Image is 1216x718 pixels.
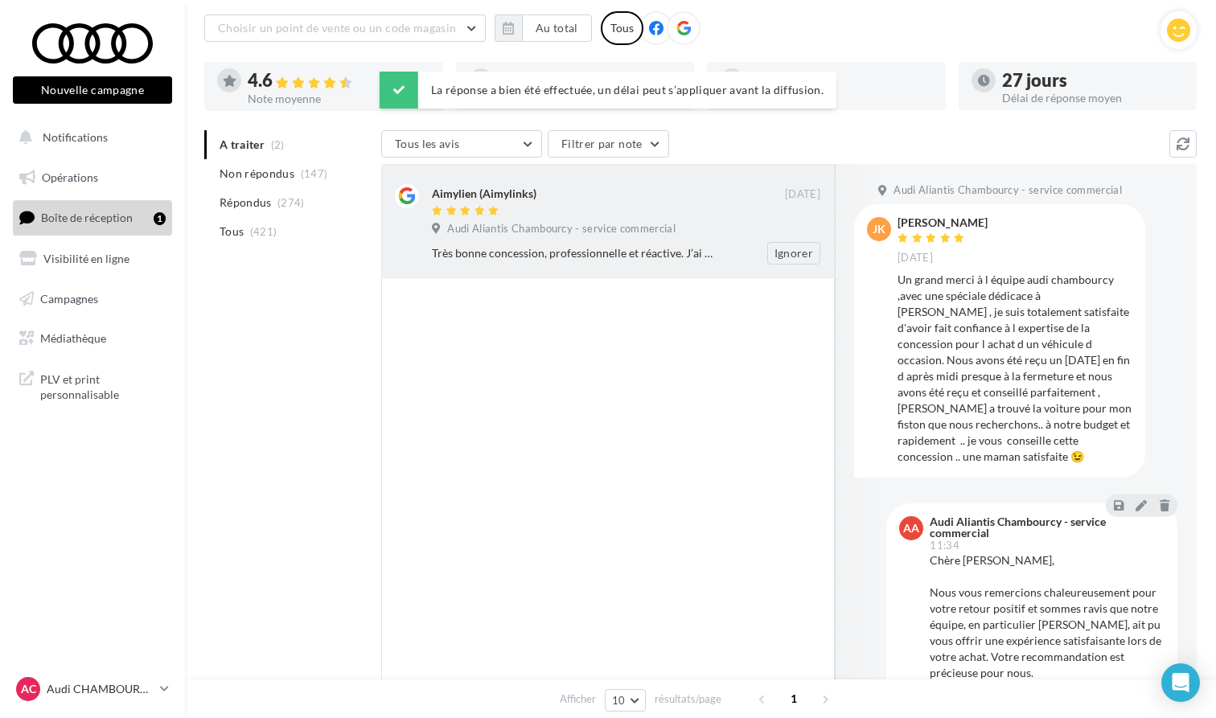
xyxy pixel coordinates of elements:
span: (147) [301,167,328,180]
span: Choisir un point de vente ou un code magasin [218,21,456,35]
button: 10 [605,689,646,712]
span: Audi Aliantis Chambourcy - service commercial [894,183,1122,198]
span: Campagnes [40,291,98,305]
span: Afficher [560,691,596,707]
a: Campagnes [10,282,175,316]
a: Boîte de réception1 [10,200,175,235]
a: Opérations [10,161,175,195]
button: Au total [495,14,592,42]
span: 1 [781,686,807,712]
button: Tous les avis [381,130,542,158]
span: (274) [277,196,305,209]
span: 10 [612,694,626,707]
div: Open Intercom Messenger [1161,663,1200,702]
button: Filtrer par note [548,130,669,158]
span: [DATE] [785,187,820,202]
span: Notifications [43,130,108,144]
span: Audi Aliantis Chambourcy - service commercial [447,222,676,236]
span: Visibilité en ligne [43,252,129,265]
span: Tous les avis [395,137,460,150]
span: jk [873,221,885,237]
div: [PERSON_NAME] [898,217,988,228]
span: Tous [220,224,244,240]
a: Visibilité en ligne [10,242,175,276]
div: Chère [PERSON_NAME], Nous vous remercions chaleureusement pour votre retour positif et sommes rav... [930,552,1165,713]
span: Boîte de réception [41,211,133,224]
div: Note moyenne [248,93,430,105]
span: 11:34 [930,540,959,551]
div: Très bonne concession, professionnelle et réactive. J’ai acheté une Audi A1 [DATE] et je suis rav... [432,245,716,261]
span: résultats/page [655,691,721,707]
span: AA [903,520,919,536]
span: Non répondus [220,166,294,182]
div: Tous [601,11,643,45]
div: Aimylien (Aimylinks) [432,186,536,202]
div: Audi Aliantis Chambourcy - service commercial [930,516,1161,539]
div: 4.6 [248,72,430,90]
div: 1 [154,212,166,225]
p: Audi CHAMBOURCY [47,681,154,697]
span: Répondus [220,195,272,211]
a: AC Audi CHAMBOURCY [13,674,172,704]
div: 65 % [750,72,933,89]
div: 27 jours [1002,72,1185,89]
button: Au total [522,14,592,42]
div: Délai de réponse moyen [1002,92,1185,104]
span: AC [21,681,36,697]
span: [DATE] [898,251,933,265]
button: Notifications [10,121,169,154]
a: PLV et print personnalisable [10,362,175,409]
span: (421) [250,225,277,238]
div: Un grand merci à l équipe audi chambourcy ,avec une spéciale dédicace à [PERSON_NAME] , je suis t... [898,272,1132,465]
a: Médiathèque [10,322,175,355]
button: Ignorer [767,242,820,265]
div: Taux de réponse [750,92,933,104]
span: Médiathèque [40,331,106,345]
button: Nouvelle campagne [13,76,172,104]
span: PLV et print personnalisable [40,368,166,403]
button: Choisir un point de vente ou un code magasin [204,14,486,42]
span: Opérations [42,170,98,184]
div: La réponse a bien été effectuée, un délai peut s’appliquer avant la diffusion. [380,72,836,109]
